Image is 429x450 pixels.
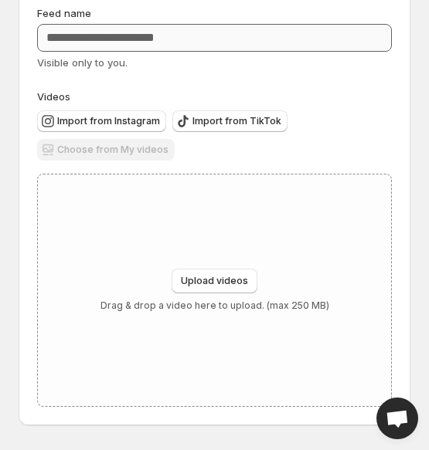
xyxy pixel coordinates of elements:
button: Import from TikTok [172,110,288,132]
span: Feed name [37,7,91,19]
p: Drag & drop a video here to upload. (max 250 MB) [100,299,329,312]
button: Upload videos [172,269,257,293]
span: Videos [37,90,70,103]
span: Visible only to you. [37,56,128,69]
span: Import from Instagram [57,115,160,127]
div: Open chat [376,398,418,439]
span: Import from TikTok [192,115,281,127]
button: Import from Instagram [37,110,166,132]
span: Upload videos [181,275,248,287]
